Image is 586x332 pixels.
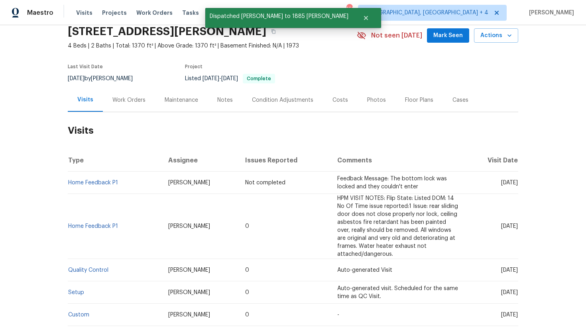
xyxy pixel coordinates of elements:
th: Visit Date [466,149,518,172]
span: [DATE] [501,223,518,229]
span: Actions [480,31,512,41]
div: Work Orders [112,96,146,104]
span: - [337,312,339,318]
span: HPM VISIT NOTES: Flip State: Listed DOM: 14 No Of Time issue reported:1 Issue: rear sliding door ... [337,196,458,257]
div: Cases [452,96,468,104]
span: Projects [102,9,127,17]
span: [PERSON_NAME] [168,312,210,318]
button: Close [353,10,379,26]
span: 0 [245,290,249,295]
span: [DATE] [221,76,238,81]
div: Maintenance [165,96,198,104]
a: Home Feedback P1 [68,180,118,186]
div: 169 [346,5,352,13]
span: Not seen [DATE] [371,32,422,40]
a: Quality Control [68,267,108,273]
th: Type [68,149,162,172]
span: - [203,76,238,81]
span: Maestro [27,9,53,17]
span: [PERSON_NAME] [168,267,210,273]
span: Tasks [182,10,199,16]
div: Notes [217,96,233,104]
span: Work Orders [136,9,173,17]
h2: Visits [68,112,518,149]
th: Issues Reported [239,149,330,172]
span: [DATE] [501,180,518,186]
div: Costs [332,96,348,104]
span: 0 [245,312,249,318]
a: Setup [68,290,84,295]
div: by [PERSON_NAME] [68,74,142,83]
span: [DATE] [68,76,85,81]
span: [DATE] [203,76,219,81]
span: Feedback Message: The bottom lock was locked and they couldn't enter [337,176,447,190]
span: Auto-generated Visit [337,267,392,273]
h2: [STREET_ADDRESS][PERSON_NAME] [68,28,266,36]
span: 0 [245,267,249,273]
div: Photos [367,96,386,104]
div: Condition Adjustments [252,96,313,104]
span: Visits [76,9,92,17]
span: [DATE] [501,290,518,295]
span: Project [185,64,203,69]
a: Custom [68,312,89,318]
span: [GEOGRAPHIC_DATA], [GEOGRAPHIC_DATA] + 4 [365,9,488,17]
div: Floor Plans [405,96,433,104]
th: Assignee [162,149,239,172]
th: Comments [331,149,466,172]
span: 0 [245,223,249,229]
span: [PERSON_NAME] [168,223,210,229]
span: Mark Seen [433,31,463,41]
a: Home Feedback P1 [68,223,118,229]
span: Not completed [245,180,285,186]
span: Auto-generated visit. Scheduled for the same time as QC Visit. [337,286,458,299]
span: Complete [244,76,274,81]
span: [PERSON_NAME] [526,9,574,17]
span: [PERSON_NAME] [168,290,210,295]
div: Visits [77,96,93,104]
button: Actions [474,28,518,43]
span: [PERSON_NAME] [168,180,210,186]
span: Dispatched [PERSON_NAME] to 1885 [PERSON_NAME] [205,8,353,25]
span: Last Visit Date [68,64,103,69]
button: Copy Address [266,24,281,39]
span: 4 Beds | 2 Baths | Total: 1370 ft² | Above Grade: 1370 ft² | Basement Finished: N/A | 1973 [68,42,357,50]
span: Listed [185,76,275,81]
span: [DATE] [501,267,518,273]
button: Mark Seen [427,28,469,43]
span: [DATE] [501,312,518,318]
